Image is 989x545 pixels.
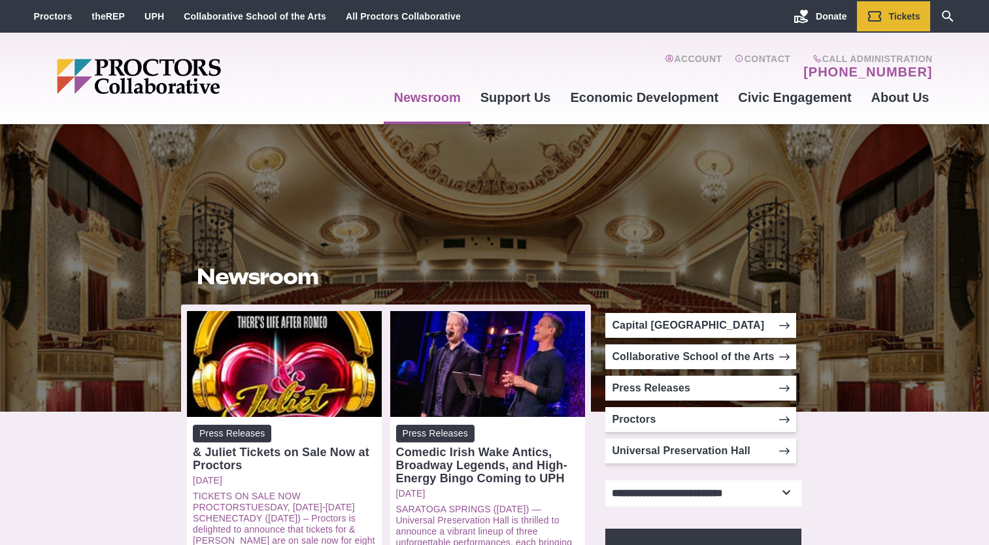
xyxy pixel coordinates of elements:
a: Tickets [857,1,930,31]
div: Comedic Irish Wake Antics, Broadway Legends, and High-Energy Bingo Coming to UPH [396,446,579,485]
a: Account [665,54,722,80]
span: Call Administration [799,54,932,64]
a: Newsroom [384,80,470,115]
span: Tickets [889,11,920,22]
span: Press Releases [396,425,475,442]
span: Press Releases [193,425,271,442]
a: Universal Preservation Hall [605,438,796,463]
a: [PHONE_NUMBER] [803,64,932,80]
a: Contact [735,54,790,80]
span: Donate [816,11,847,22]
select: Select category [605,480,801,506]
a: Press Releases [605,376,796,401]
a: Press Releases Comedic Irish Wake Antics, Broadway Legends, and High-Energy Bingo Coming to UPH [396,425,579,485]
a: Collaborative School of the Arts [605,344,796,369]
a: Civic Engagement [728,80,861,115]
a: UPH [144,11,164,22]
a: Donate [784,1,856,31]
a: Search [930,1,965,31]
a: Capital [GEOGRAPHIC_DATA] [605,313,796,338]
a: All Proctors Collaborative [346,11,461,22]
img: Proctors logo [57,59,322,94]
a: Economic Development [561,80,729,115]
h1: Newsroom [197,264,576,289]
a: theREP [92,11,125,22]
a: [DATE] [193,475,376,486]
a: Support Us [471,80,561,115]
a: Press Releases & Juliet Tickets on Sale Now at Proctors [193,425,376,472]
a: [DATE] [396,488,579,499]
a: About Us [862,80,939,115]
div: & Juliet Tickets on Sale Now at Proctors [193,446,376,472]
a: Collaborative School of the Arts [184,11,326,22]
a: Proctors [34,11,73,22]
a: Proctors [605,407,796,432]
